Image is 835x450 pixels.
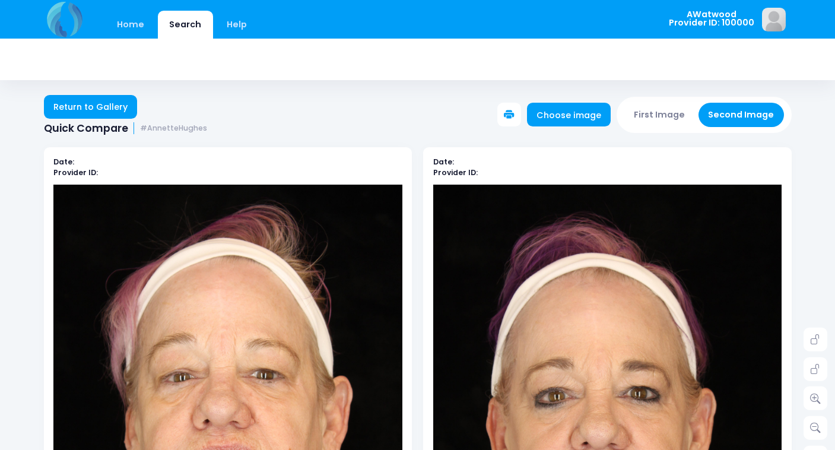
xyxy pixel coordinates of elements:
[158,11,213,39] a: Search
[44,122,128,135] span: Quick Compare
[433,167,478,178] b: Provider ID:
[215,11,258,39] a: Help
[53,167,98,178] b: Provider ID:
[624,103,695,127] button: First Image
[433,157,454,167] b: Date:
[699,103,784,127] button: Second Image
[44,95,138,119] a: Return to Gallery
[527,103,611,126] a: Choose image
[669,10,754,27] span: AWatwood Provider ID: 100000
[140,124,207,133] small: #AnnetteHughes
[762,8,786,31] img: image
[106,11,156,39] a: Home
[53,157,74,167] b: Date:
